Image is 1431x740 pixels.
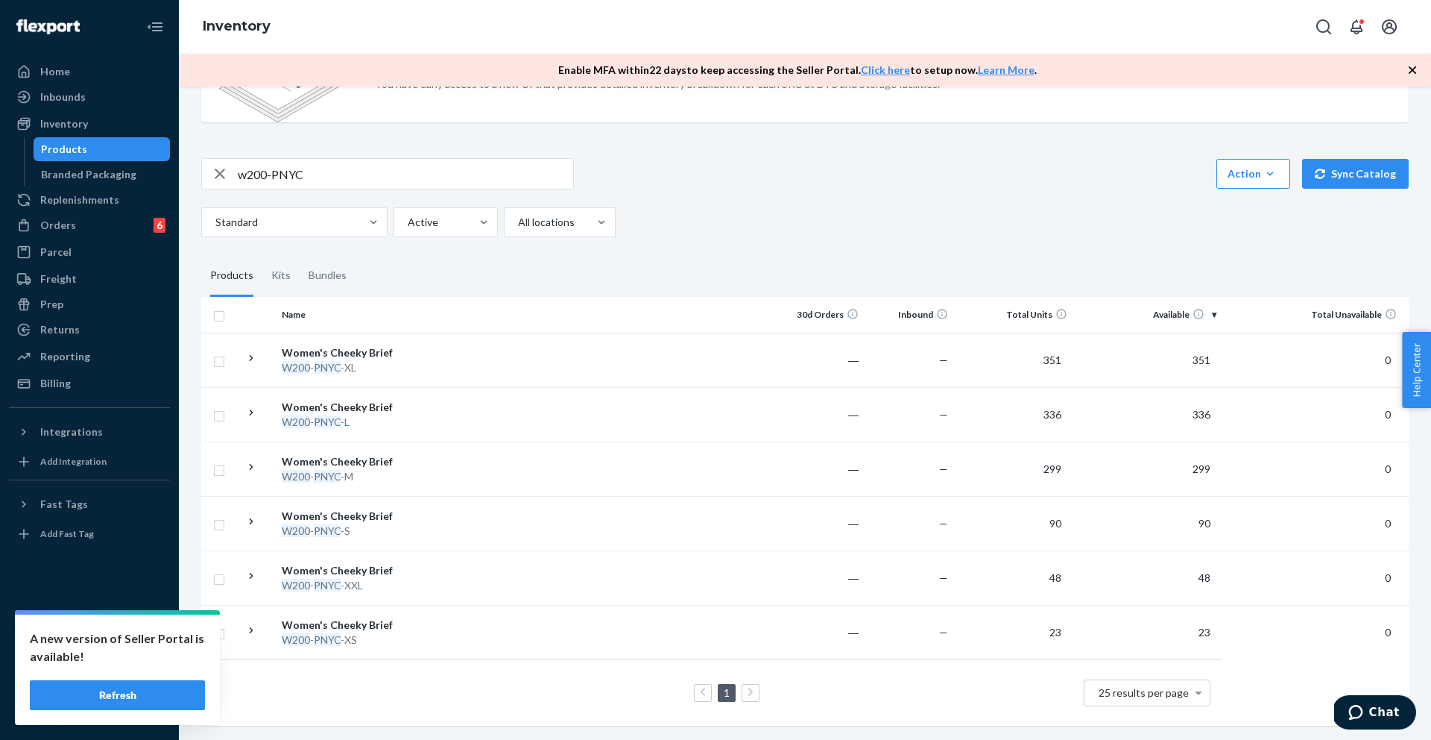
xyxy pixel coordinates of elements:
button: Close Navigation [140,12,170,42]
div: Products [210,255,253,297]
a: Inbounds [9,85,170,109]
button: Open notifications [1342,12,1371,42]
div: Add Integration [40,455,107,468]
a: Returns [9,318,170,342]
a: Learn More [978,63,1034,76]
a: Page 1 is your current page [721,686,733,699]
div: Prep [40,297,63,312]
th: Name [276,297,443,333]
a: Freight [9,267,170,291]
div: Women's Cheeky Brief [282,454,437,469]
em: W200 [282,579,310,592]
span: 25 results per page [1099,686,1189,699]
td: ― [775,333,865,387]
span: 351 [1037,354,1067,366]
a: Orders6 [9,213,170,237]
em: W200 [282,470,310,483]
a: Billing [9,371,170,395]
div: - -M [282,469,437,484]
button: Fast Tags [9,492,170,516]
div: Orders [40,218,76,233]
div: Women's Cheeky Brief [282,400,437,415]
input: All locations [517,215,518,230]
div: - -L [282,415,437,430]
em: W200 [282,416,310,428]
td: ― [775,605,865,659]
span: — [939,462,948,475]
a: Products [34,137,171,161]
div: Replenishments [40,192,119,207]
a: Replenishments [9,188,170,212]
span: — [939,408,948,421]
button: Open account menu [1374,12,1404,42]
a: Prep [9,292,170,316]
span: 23 [1192,626,1216,639]
div: Inbounds [40,90,86,104]
a: Branded Packaging [34,163,171,186]
div: Women's Cheeky Brief [282,509,437,524]
div: Women's Cheeky Brief [282,618,437,633]
button: Help Center [1402,332,1431,408]
span: 90 [1192,517,1216,530]
span: 0 [1379,408,1397,421]
span: 299 [1187,462,1216,475]
span: 336 [1187,408,1216,421]
a: Help Center [9,673,170,697]
span: 0 [1379,462,1397,475]
a: Inventory [203,18,271,34]
div: Action [1228,166,1279,181]
span: 23 [1043,626,1067,639]
iframe: Opens a widget where you can chat to one of our agents [1334,695,1416,733]
div: - -S [282,524,437,539]
span: 48 [1043,571,1067,584]
div: Add Fast Tag [40,527,94,540]
div: - -XS [282,633,437,647]
span: — [939,354,948,366]
div: Integrations [40,424,103,439]
span: 0 [1379,626,1397,639]
em: PNYC [314,579,341,592]
div: Products [41,142,87,157]
em: W200 [282,633,310,646]
div: Women's Cheeky Brief [282,345,437,360]
input: Active [406,215,408,230]
span: 351 [1187,354,1216,366]
em: PNYC [314,470,341,483]
span: — [939,626,948,639]
a: Click here [861,63,910,76]
div: Fast Tags [40,497,88,512]
a: Add Fast Tag [9,522,170,546]
button: Give Feedback [9,698,170,722]
a: Add Integration [9,450,170,474]
div: 6 [154,218,165,233]
button: Sync Catalog [1302,159,1409,189]
th: Total Units [954,297,1073,333]
a: Parcel [9,240,170,264]
th: 30d Orders [775,297,865,333]
p: A new version of Seller Portal is available! [30,630,205,665]
span: 0 [1379,517,1397,530]
button: Action [1216,159,1290,189]
div: Kits [271,255,291,297]
td: ― [775,387,865,442]
span: 90 [1043,517,1067,530]
div: Women's Cheeky Brief [282,563,437,578]
em: W200 [282,524,310,537]
div: Returns [40,322,80,337]
input: Standard [214,215,215,230]
td: ― [775,442,865,496]
span: 0 [1379,354,1397,366]
button: Integrations [9,420,170,444]
td: ― [775,496,865,551]
div: Bundles [309,255,347,297]
th: Inbound [865,297,954,333]
p: Enable MFA within 22 days to keep accessing the Seller Portal. to setup now. . [558,63,1037,78]
span: 48 [1192,571,1216,584]
input: Search inventory by name or sku [238,159,573,189]
span: — [939,517,948,530]
div: - -XXL [282,578,437,593]
ol: breadcrumbs [191,5,282,48]
div: Branded Packaging [41,167,136,182]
